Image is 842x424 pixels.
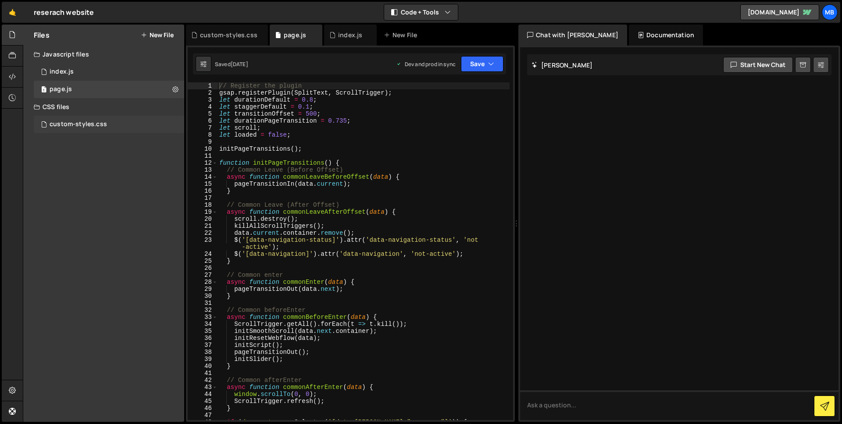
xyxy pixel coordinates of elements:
div: [DATE] [231,60,248,68]
div: 15 [188,180,218,187]
div: Chat with [PERSON_NAME] [518,25,627,46]
button: New File [141,32,174,39]
button: Save [461,56,503,72]
div: 13 [188,166,218,173]
div: 6 [188,117,218,124]
div: 10 [188,145,218,152]
div: 9 [188,138,218,145]
div: 16 [188,187,218,194]
div: 44 [188,391,218,398]
div: 10476/23765.js [34,63,184,81]
div: Saved [215,60,248,68]
div: 32 [188,307,218,314]
div: 41 [188,370,218,377]
div: 33 [188,314,218,321]
div: 3 [188,96,218,103]
div: page.js [284,31,306,39]
a: [DOMAIN_NAME] [740,4,819,20]
div: page.js [50,85,72,93]
div: 2 [188,89,218,96]
div: 14 [188,173,218,180]
div: New File [384,31,421,39]
div: 12 [188,159,218,166]
div: 39 [188,356,218,363]
div: Dev and prod in sync [396,60,456,68]
div: 8 [188,131,218,138]
div: 28 [188,279,218,286]
div: 43 [188,384,218,391]
div: 47 [188,412,218,419]
div: 20 [188,216,218,223]
div: 27 [188,272,218,279]
div: 34 [188,321,218,328]
div: 7 [188,124,218,131]
div: 38 [188,349,218,356]
div: index.js [50,68,74,76]
div: 5 [188,110,218,117]
div: reserach website [34,7,94,18]
a: 🤙 [2,2,23,23]
h2: [PERSON_NAME] [532,61,592,69]
div: 31 [188,300,218,307]
div: 11 [188,152,218,159]
div: 42 [188,377,218,384]
div: 37 [188,342,218,349]
div: 26 [188,265,218,272]
div: 23 [188,237,218,251]
span: 1 [41,87,46,94]
div: 21 [188,223,218,230]
div: 22 [188,230,218,237]
h2: Files [34,30,50,40]
div: custom-styles.css [50,120,107,128]
div: 18 [188,201,218,208]
div: 10476/23772.js [34,81,184,98]
div: 46 [188,405,218,412]
div: CSS files [23,98,184,116]
div: 35 [188,328,218,335]
button: Code + Tools [384,4,458,20]
div: 10476/38631.css [34,116,184,133]
div: 36 [188,335,218,342]
div: 40 [188,363,218,370]
div: 25 [188,258,218,265]
div: 4 [188,103,218,110]
div: custom-styles.css [200,31,257,39]
button: Start new chat [723,57,793,73]
div: 17 [188,194,218,201]
div: 45 [188,398,218,405]
div: 29 [188,286,218,293]
a: MB [822,4,838,20]
div: Javascript files [23,46,184,63]
div: index.js [338,31,362,39]
div: 30 [188,293,218,300]
div: 19 [188,208,218,216]
div: 1 [188,82,218,89]
div: Documentation [629,25,703,46]
div: 24 [188,251,218,258]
